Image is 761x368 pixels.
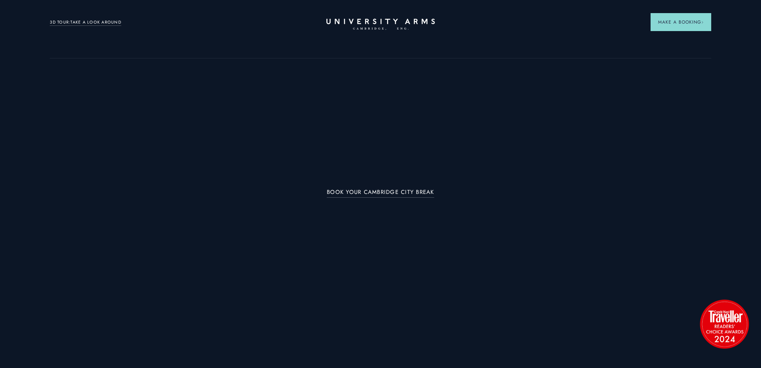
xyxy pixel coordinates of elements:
[326,19,435,30] a: Home
[696,296,752,352] img: image-2524eff8f0c5d55edbf694693304c4387916dea5-1501x1501-png
[651,13,711,31] button: Make a BookingArrow icon
[701,21,704,24] img: Arrow icon
[50,19,121,26] a: 3D TOUR:TAKE A LOOK AROUND
[658,19,704,25] span: Make a Booking
[327,189,434,198] a: BOOK YOUR CAMBRIDGE CITY BREAK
